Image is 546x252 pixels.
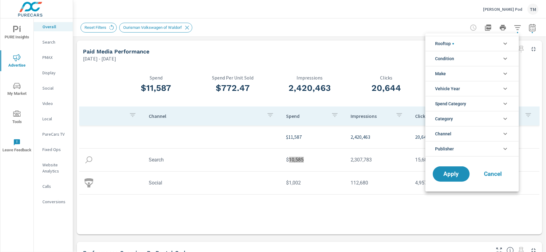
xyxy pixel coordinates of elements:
[481,171,505,177] span: Cancel
[435,111,453,126] span: Category
[475,166,512,182] button: Cancel
[439,171,464,177] span: Apply
[435,81,460,96] span: Vehicle Year
[435,51,454,66] span: Condition
[435,96,466,111] span: Spend Category
[435,66,446,81] span: Make
[435,36,454,51] span: Rooftop
[435,126,452,141] span: Channel
[426,33,519,159] ul: filter options
[433,166,470,182] button: Apply
[435,142,454,156] span: Publisher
